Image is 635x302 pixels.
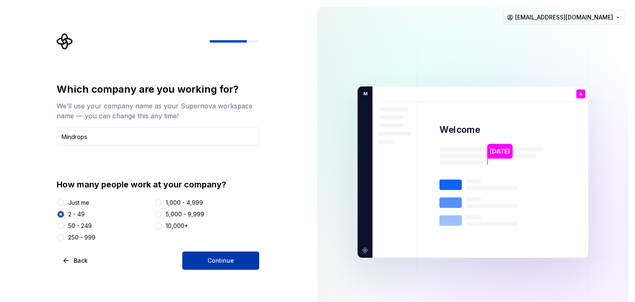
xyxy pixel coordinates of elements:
button: Continue [182,252,259,270]
span: Continue [208,256,234,265]
span: [EMAIL_ADDRESS][DOMAIN_NAME] [515,13,613,22]
p: Welcome [439,124,480,136]
div: Just me [68,199,89,207]
div: 250 - 999 [68,233,95,242]
div: 1,000 - 4,999 [166,199,203,207]
input: Company name [57,127,259,146]
div: 50 - 249 [68,222,92,230]
div: 2 - 49 [68,210,85,218]
div: 5,000 - 9,999 [166,210,204,218]
div: How many people work at your company? [57,179,259,190]
div: We’ll use your company name as your Supernova workspace name — you can change this any time! [57,101,259,121]
div: Which company are you working for? [57,83,259,96]
button: Back [57,252,95,270]
button: [EMAIL_ADDRESS][DOMAIN_NAME] [503,10,625,25]
p: [DATE] [490,147,510,156]
svg: Supernova Logo [57,33,73,50]
div: 10,000+ [166,222,188,230]
p: k [580,92,582,96]
p: M [360,90,368,98]
span: Back [74,256,88,265]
